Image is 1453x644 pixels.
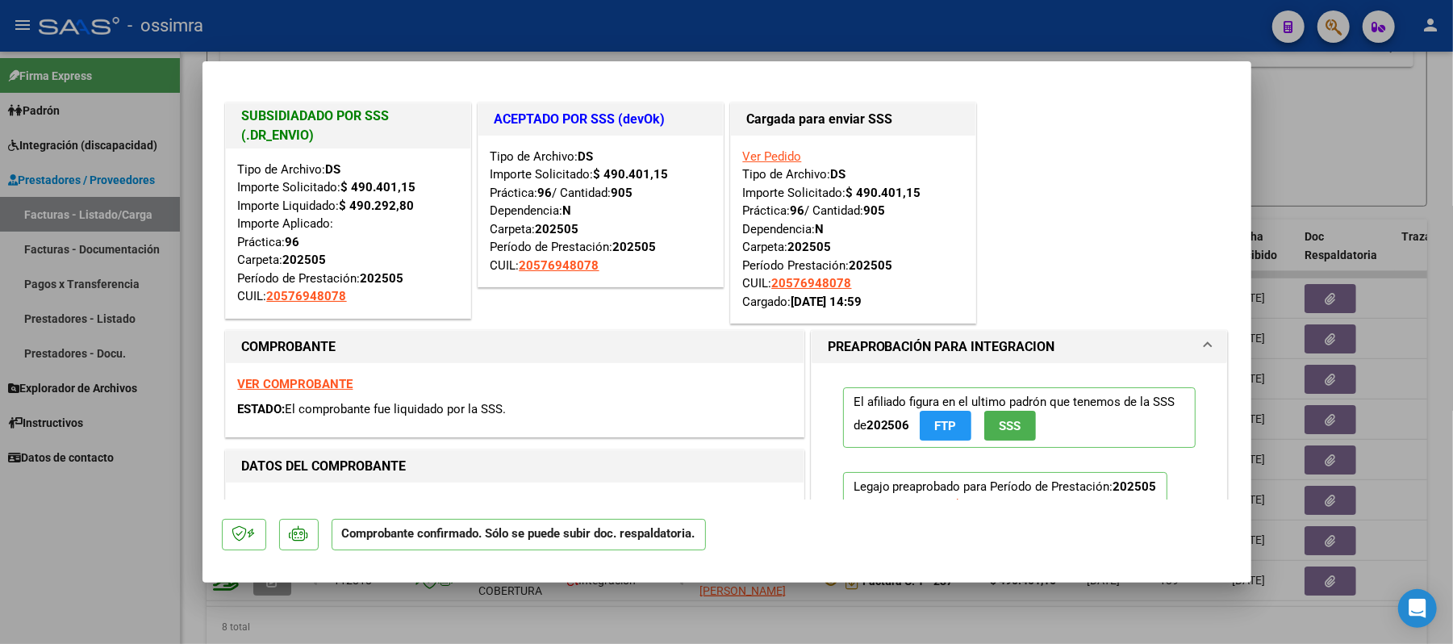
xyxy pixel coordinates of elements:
span: 20576948078 [520,258,599,273]
strong: 202505 [283,253,327,267]
strong: DS [326,162,341,177]
strong: [DATE] 14:59 [791,295,862,309]
strong: DATOS DEL COMPROBANTE [242,458,407,474]
p: Comprobante confirmado. Sólo se puede subir doc. respaldatoria. [332,519,706,550]
strong: 202505 [788,240,832,254]
span: ESTADO: [238,402,286,416]
strong: 96 [286,235,300,249]
div: Tipo de Archivo: Importe Solicitado: Importe Liquidado: Importe Aplicado: Práctica: Carpeta: Perí... [238,161,458,306]
h1: Cargada para enviar SSS [747,110,959,129]
strong: $ 490.292,80 [340,199,415,213]
strong: $ 490.401,15 [846,186,921,200]
strong: 202505 [536,222,579,236]
strong: 202505 [613,240,657,254]
strong: 905 [612,186,633,200]
button: SSS [984,411,1036,441]
span: El comprobante fue liquidado por la SSS. [286,402,507,416]
p: El afiliado figura en el ultimo padrón que tenemos de la SSS de [843,387,1196,448]
a: Ver Pedido [743,149,802,164]
h1: PREAPROBACIÓN PARA INTEGRACION [828,337,1055,357]
strong: 96 [538,186,553,200]
div: Open Intercom Messenger [1398,589,1437,628]
strong: DS [578,149,594,164]
strong: COMPROBANTE [242,339,336,354]
strong: 905 [864,203,886,218]
span: 20576948078 [772,276,852,291]
h1: SUBSIDIADADO POR SSS (.DR_ENVIO) [242,107,454,145]
strong: N [563,203,572,218]
strong: N [816,222,825,236]
strong: $ 490.401,15 [594,167,669,182]
h1: ACEPTADO POR SSS (devOk) [495,110,707,129]
mat-expansion-panel-header: PREAPROBACIÓN PARA INTEGRACION [812,331,1228,363]
div: Ver Legajo Asociado [854,496,967,513]
strong: 202505 [1113,479,1157,494]
strong: 202505 [361,271,404,286]
strong: 202505 [850,258,893,273]
span: SSS [999,419,1021,433]
button: FTP [920,411,971,441]
div: Tipo de Archivo: Importe Solicitado: Práctica: / Cantidad: Dependencia: Carpeta: Período de Prest... [491,148,711,275]
strong: 202506 [866,418,910,433]
a: VER COMPROBANTE [238,377,353,391]
strong: 96 [791,203,805,218]
div: Tipo de Archivo: Importe Solicitado: Práctica: / Cantidad: Dependencia: Carpeta: Período Prestaci... [743,148,963,312]
strong: DS [831,167,846,182]
strong: $ 490.401,15 [341,180,416,194]
span: FTP [934,419,956,433]
span: 20576948078 [267,289,347,303]
p: Legajo preaprobado para Período de Prestación: [843,472,1167,627]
